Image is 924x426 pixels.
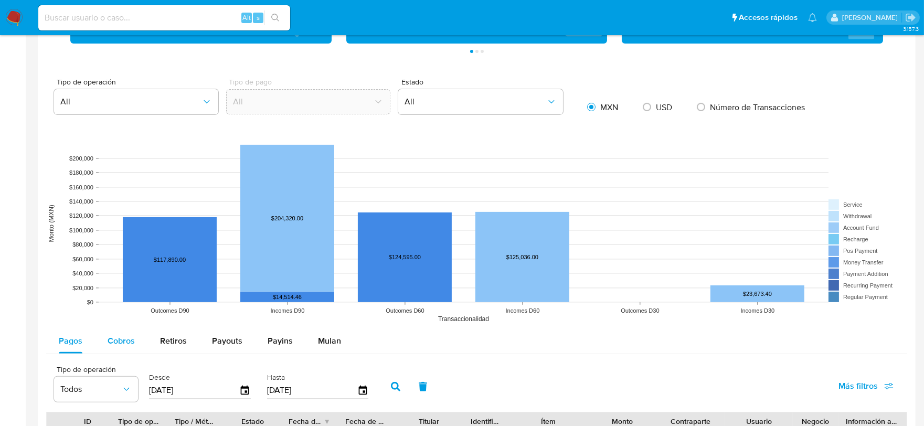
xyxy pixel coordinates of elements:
a: Notificaciones [808,13,817,22]
span: 3.157.3 [903,25,919,33]
button: search-icon [264,10,286,25]
span: s [257,13,260,23]
span: Accesos rápidos [739,12,798,23]
input: Buscar usuario o caso... [38,11,290,25]
a: Salir [905,12,916,23]
p: dalia.goicochea@mercadolibre.com.mx [842,13,901,23]
span: Alt [242,13,251,23]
